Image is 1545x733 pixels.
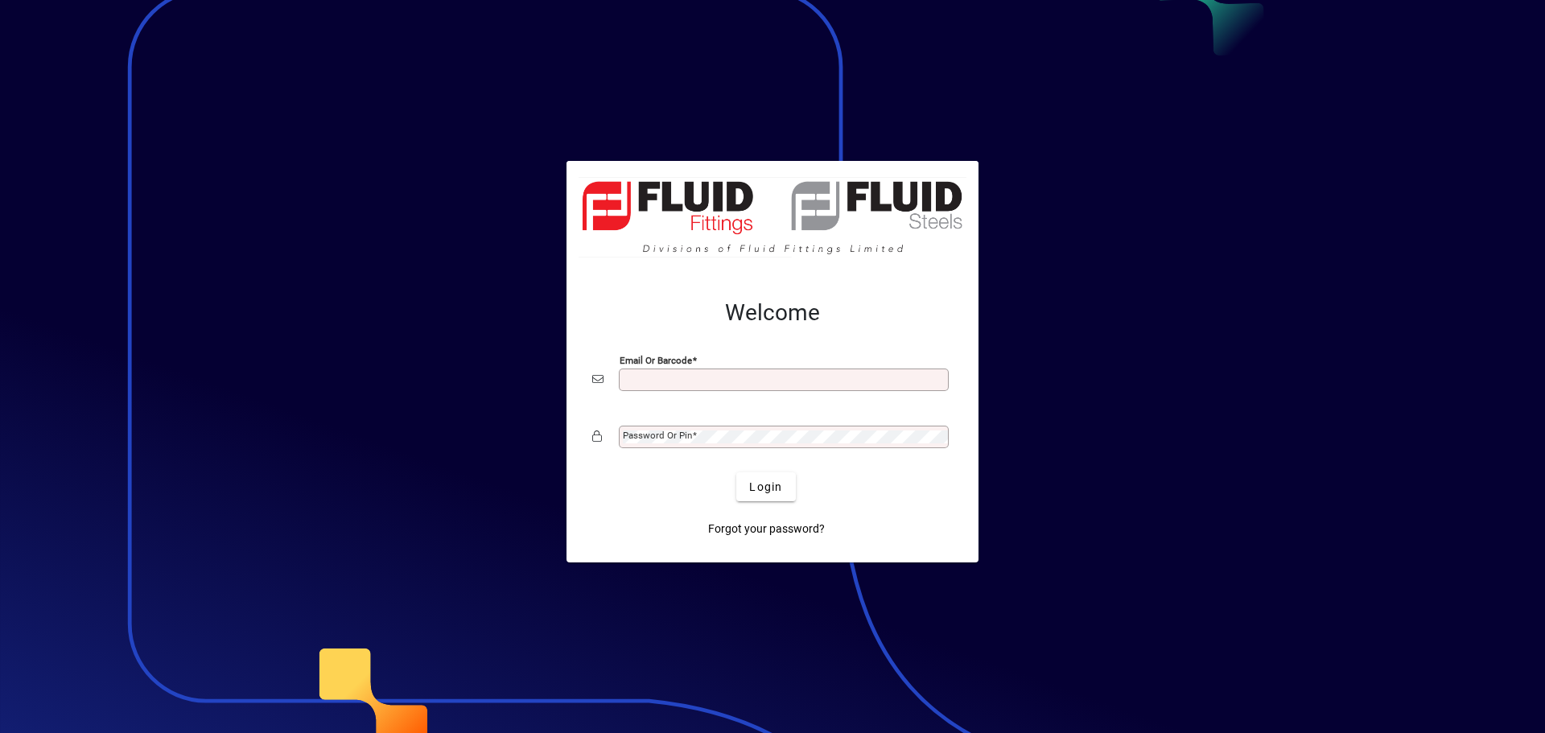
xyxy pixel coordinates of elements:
mat-label: Email or Barcode [620,355,692,366]
h2: Welcome [592,299,953,327]
span: Forgot your password? [708,521,825,537]
a: Forgot your password? [702,514,831,543]
button: Login [736,472,795,501]
span: Login [749,479,782,496]
mat-label: Password or Pin [623,430,692,441]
